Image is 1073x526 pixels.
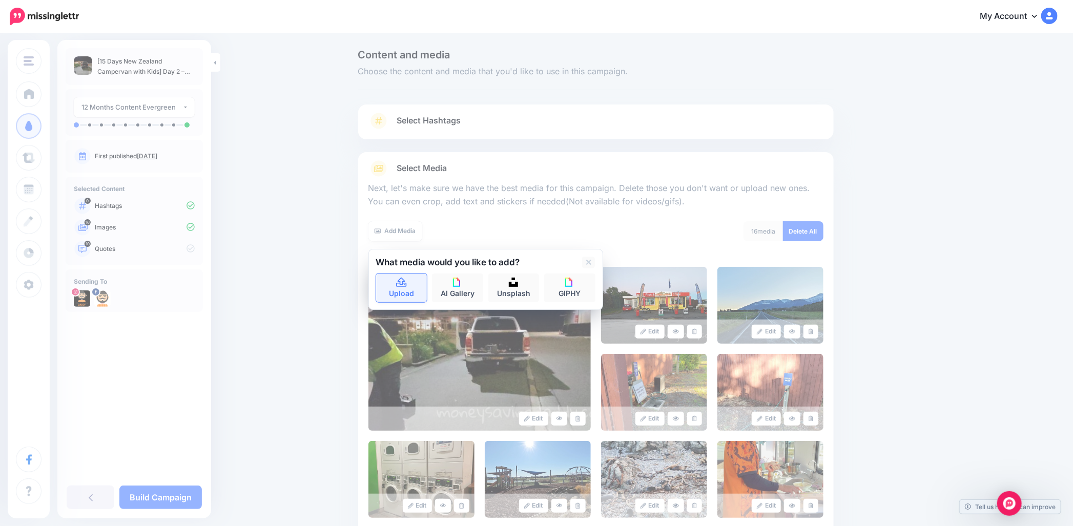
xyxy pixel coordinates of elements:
div: Open Intercom Messenger [997,491,1022,516]
a: Edit [403,499,432,513]
a: Edit [752,499,781,513]
img: 31543795_1308702175940564_4148000623301754880_n-bsa49683.png [94,290,111,307]
a: My Account [969,4,1058,29]
a: Add Media [368,221,422,241]
img: icon-unsplash-square.png [509,278,518,287]
a: Unsplash [488,273,540,302]
span: 10 [85,241,91,247]
img: 21d1e90263298269df91a0821b786dbf_large.jpg [601,354,707,431]
a: Select Hashtags [368,113,823,139]
img: 5b8835a62ff72656313909c225616cb7_large.jpg [485,441,591,518]
p: Hashtags [95,201,195,211]
a: Edit [635,499,665,513]
p: First published [95,152,195,161]
span: Select Media [397,161,447,175]
h4: Sending To [74,278,195,285]
img: 28c3e8ebada071cce7f034643ace0ee7_large.jpg [601,441,707,518]
img: a2a9ce62c6796b3ca804647f1bca7299_large.jpg [601,267,707,344]
img: e29c378c930684d611b9cdd5fd996591_large.jpg [368,441,474,518]
a: Edit [635,325,665,339]
a: Upload [376,273,427,302]
h4: Selected Content [74,185,195,193]
a: [DATE] [137,152,157,160]
span: 0 [85,198,91,204]
div: media [744,221,783,241]
a: AI Gallery [432,273,483,302]
a: Edit [635,412,665,426]
span: 16 [751,227,758,235]
a: Edit [752,325,781,339]
img: icon-giphy-square.png [565,278,574,287]
a: Edit [519,412,548,426]
img: menu.png [24,56,34,66]
span: Select Hashtags [397,114,461,128]
a: GIPHY [544,273,595,302]
a: Edit [519,499,548,513]
h2: What media would you like to add? [376,258,520,267]
img: 0c7975e1e7417916a08c5173517cf7b9_large.jpg [717,441,823,518]
a: Select Media [368,160,823,177]
img: 2f33c624ead717c21982a09036ea9ed1_large.jpg [717,354,823,431]
span: Content and media [358,50,834,60]
p: Next, let's make sure we have the best media for this campaign. Delete those you don't want or up... [368,182,823,208]
p: [15 Days New Zealand Campervan with Kids] Day 2 – [GEOGRAPHIC_DATA] to [GEOGRAPHIC_DATA]: Seal Pa... [97,56,195,77]
img: icon-giphy-square.png [453,278,462,287]
img: 8914aa94c2e3ed55fedb1fa5bc7e583a_large.jpg [368,267,591,431]
a: Tell us how we can improve [960,500,1061,514]
div: 12 Months Content Evergreen [81,101,182,113]
a: Edit [752,412,781,426]
img: 8914aa94c2e3ed55fedb1fa5bc7e583a_thumb.jpg [74,56,92,75]
a: Delete All [783,221,823,241]
span: Choose the content and media that you'd like to use in this campaign. [358,65,834,78]
img: eabe7458000a2baf50607967158a2ca7_large.jpg [717,267,823,344]
p: Images [95,223,195,232]
p: Quotes [95,244,195,254]
img: 72114074_400923857265246_82310853499551744_n-bsa143685.jpg [74,290,90,307]
img: Missinglettr [10,8,79,25]
span: 16 [85,219,91,225]
button: 12 Months Content Evergreen [74,97,195,117]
